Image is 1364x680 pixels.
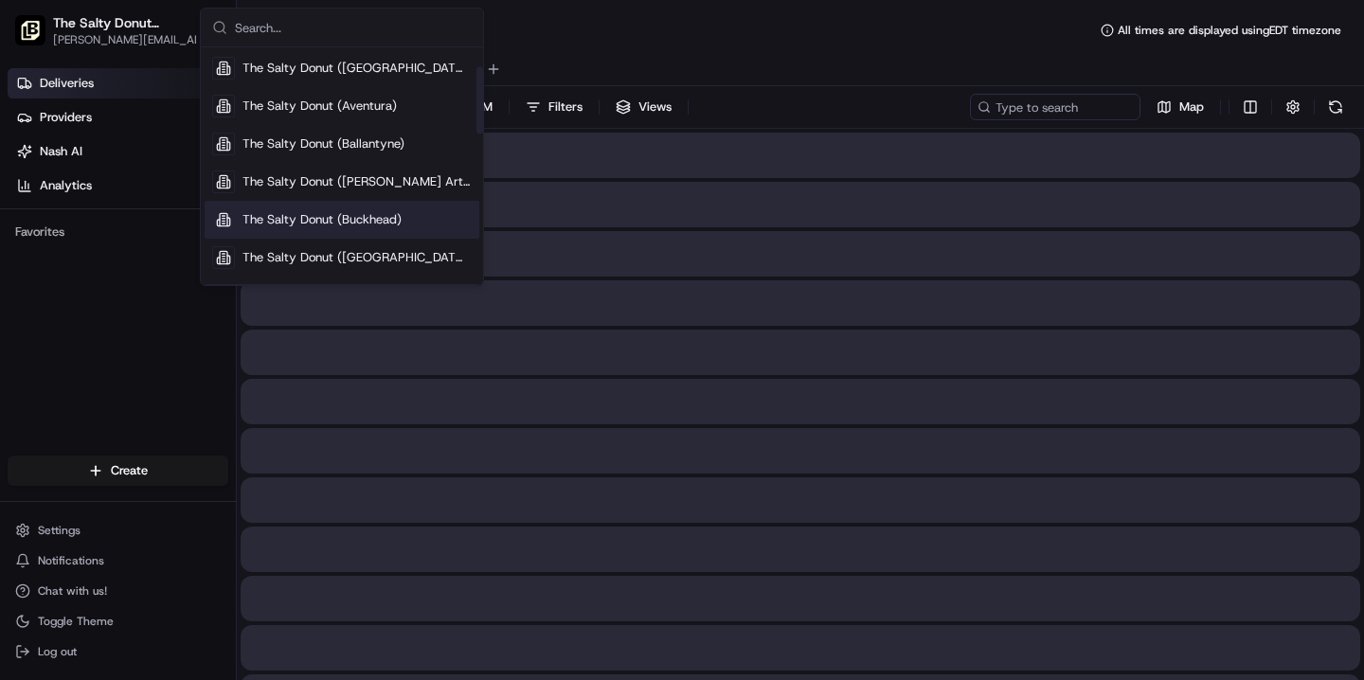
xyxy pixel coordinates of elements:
[638,98,672,116] span: Views
[8,217,228,247] div: Favorites
[53,32,214,47] button: [PERSON_NAME][EMAIL_ADDRESS][DOMAIN_NAME]
[38,553,104,568] span: Notifications
[242,249,472,266] span: The Salty Donut ([GEOGRAPHIC_DATA])
[242,135,404,152] span: The Salty Donut (Ballantyne)
[8,517,228,544] button: Settings
[242,211,402,228] span: The Salty Donut (Buckhead)
[160,277,175,292] div: 💻
[8,102,236,133] a: Providers
[49,122,313,142] input: Clear
[38,644,77,659] span: Log out
[11,267,153,301] a: 📗Knowledge Base
[242,173,472,190] span: The Salty Donut ([PERSON_NAME] Arts)
[188,321,229,335] span: Pylon
[548,98,583,116] span: Filters
[242,98,397,115] span: The Salty Donut (Aventura)
[8,578,228,604] button: Chat with us!
[8,136,236,167] a: Nash AI
[53,13,193,32] button: The Salty Donut ([GEOGRAPHIC_DATA])
[8,608,228,635] button: Toggle Theme
[1322,94,1349,120] button: Refresh
[64,200,240,215] div: We're available if you need us!
[15,15,45,45] img: The Salty Donut (West Palm Beach)
[38,583,107,599] span: Chat with us!
[235,9,472,46] input: Search...
[1148,94,1212,120] button: Map
[8,170,236,201] a: Analytics
[8,456,228,486] button: Create
[19,19,57,57] img: Nash
[38,523,81,538] span: Settings
[1179,98,1204,116] span: Map
[322,187,345,209] button: Start new chat
[38,275,145,294] span: Knowledge Base
[179,275,304,294] span: API Documentation
[8,68,236,98] a: Deliveries
[8,547,228,574] button: Notifications
[19,76,345,106] p: Welcome 👋
[8,638,228,665] button: Log out
[134,320,229,335] a: Powered byPylon
[1118,23,1341,38] span: All times are displayed using EDT timezone
[40,143,82,160] span: Nash AI
[607,94,680,120] button: Views
[517,94,591,120] button: Filters
[111,462,148,479] span: Create
[153,267,312,301] a: 💻API Documentation
[201,47,483,285] div: Suggestions
[970,94,1140,120] input: Type to search
[19,277,34,292] div: 📗
[38,614,114,629] span: Toggle Theme
[242,60,472,77] span: The Salty Donut ([GEOGRAPHIC_DATA])
[8,8,196,53] button: The Salty Donut (West Palm Beach)The Salty Donut ([GEOGRAPHIC_DATA])[PERSON_NAME][EMAIL_ADDRESS][...
[64,181,311,200] div: Start new chat
[19,181,53,215] img: 1736555255976-a54dd68f-1ca7-489b-9aae-adbdc363a1c4
[40,109,92,126] span: Providers
[40,177,92,194] span: Analytics
[40,75,94,92] span: Deliveries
